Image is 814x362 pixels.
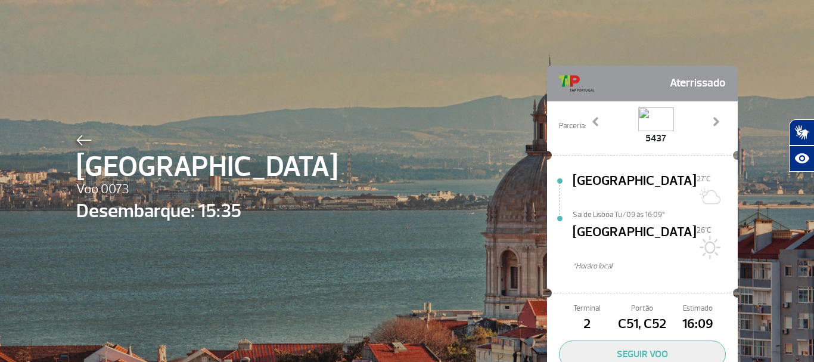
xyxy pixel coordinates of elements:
[559,303,614,314] span: Terminal
[670,72,726,95] span: Aterrissado
[76,197,338,225] span: Desembarque: 15:35
[697,225,712,235] span: 26°C
[789,119,814,172] div: Plugin de acessibilidade da Hand Talk.
[670,314,726,335] span: 16:09
[559,120,586,132] span: Parceria:
[789,146,814,172] button: Abrir recursos assistivos.
[614,314,670,335] span: C51, C52
[573,222,697,261] span: [GEOGRAPHIC_DATA]
[697,236,720,259] img: Sol
[559,314,614,335] span: 2
[573,209,738,218] span: Sai de Lisboa Tu/09 às 16:09*
[697,184,720,208] img: Sol com algumas nuvens
[573,171,697,209] span: [GEOGRAPHIC_DATA]
[638,131,674,146] span: 5437
[76,146,338,188] span: [GEOGRAPHIC_DATA]
[76,180,338,200] span: Voo 0073
[573,261,738,272] span: *Horáro local
[697,174,711,184] span: 27°C
[614,303,670,314] span: Portão
[789,119,814,146] button: Abrir tradutor de língua de sinais.
[670,303,726,314] span: Estimado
